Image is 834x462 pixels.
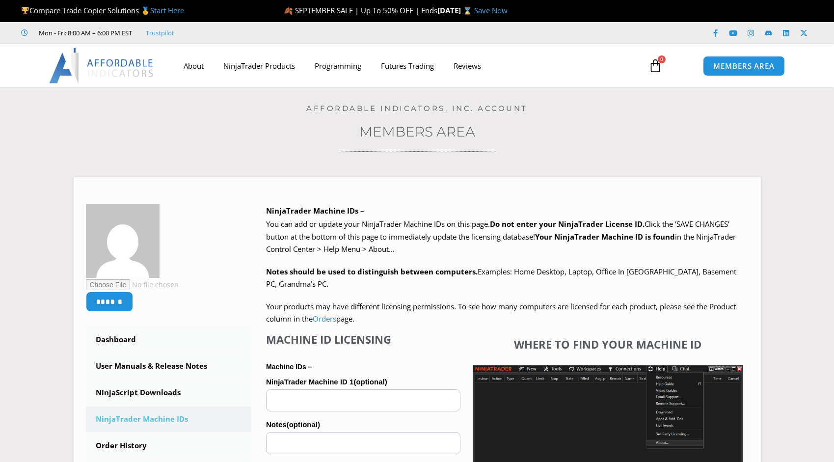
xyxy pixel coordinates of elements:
[174,54,637,77] nav: Menu
[146,27,174,39] a: Trustpilot
[353,378,387,386] span: (optional)
[266,219,490,229] span: You can add or update your NinjaTrader Machine IDs on this page.
[36,27,132,39] span: Mon - Fri: 8:00 AM – 6:00 PM EST
[306,104,528,113] a: Affordable Indicators, Inc. Account
[658,55,666,63] span: 0
[174,54,214,77] a: About
[21,5,184,15] span: Compare Trade Copier Solutions 🥇
[359,123,475,140] a: Members Area
[287,420,320,429] span: (optional)
[86,204,160,278] img: 0d74940a4d13419850d534c1c94a31b9ebeb87f8f3088f780363ff5a12ac0573
[713,62,775,70] span: MEMBERS AREA
[266,206,364,216] b: NinjaTrader Machine IDs –
[150,5,184,15] a: Start Here
[266,267,736,289] span: Examples: Home Desktop, Laptop, Office In [GEOGRAPHIC_DATA], Basement PC, Grandma’s PC.
[634,52,677,80] a: 0
[214,54,305,77] a: NinjaTrader Products
[266,417,460,432] label: Notes
[266,267,478,276] strong: Notes should be used to distinguish between computers.
[266,333,460,346] h4: Machine ID Licensing
[266,363,312,371] strong: Machine IDs –
[474,5,508,15] a: Save Now
[313,314,336,324] a: Orders
[473,338,743,351] h4: Where to find your Machine ID
[86,407,252,432] a: NinjaTrader Machine IDs
[266,301,736,324] span: Your products may have different licensing permissions. To see how many computers are licensed fo...
[371,54,444,77] a: Futures Trading
[86,327,252,353] a: Dashboard
[284,5,437,15] span: 🍂 SEPTEMBER SALE | Up To 50% OFF | Ends
[22,7,29,14] img: 🏆
[437,5,474,15] strong: [DATE] ⌛
[305,54,371,77] a: Programming
[86,380,252,406] a: NinjaScript Downloads
[490,219,645,229] b: Do not enter your NinjaTrader License ID.
[266,375,460,389] label: NinjaTrader Machine ID 1
[703,56,785,76] a: MEMBERS AREA
[86,433,252,459] a: Order History
[86,353,252,379] a: User Manuals & Release Notes
[49,48,155,83] img: LogoAI | Affordable Indicators – NinjaTrader
[535,232,675,242] strong: Your NinjaTrader Machine ID is found
[444,54,491,77] a: Reviews
[266,219,736,254] span: Click the ‘SAVE CHANGES’ button at the bottom of this page to immediately update the licensing da...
